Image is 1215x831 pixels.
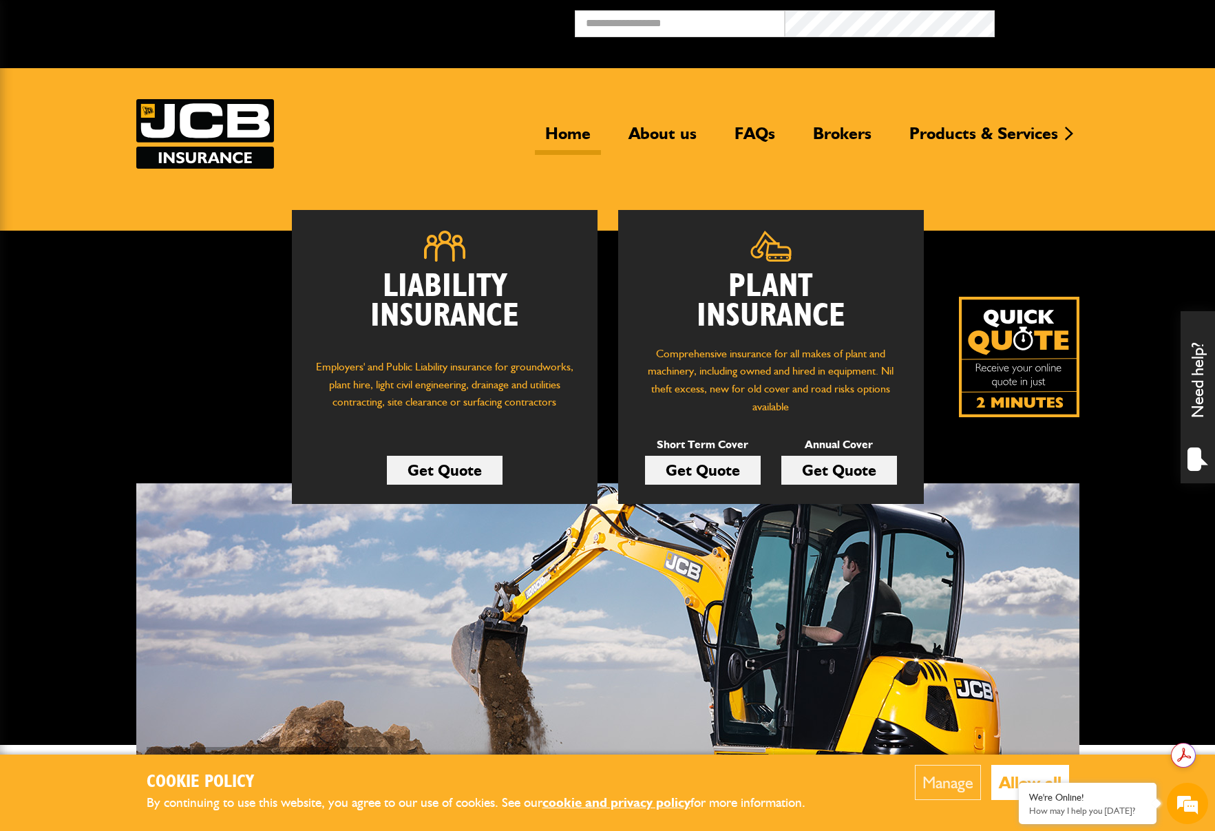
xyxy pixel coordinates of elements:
[1029,806,1146,816] p: How may I help you today?
[639,345,903,415] p: Comprehensive insurance for all makes of plant and machinery, including owned and hired in equipm...
[803,123,882,155] a: Brokers
[645,456,761,485] a: Get Quote
[899,123,1068,155] a: Products & Services
[313,358,577,424] p: Employers' and Public Liability insurance for groundworks, plant hire, light civil engineering, d...
[959,297,1079,417] img: Quick Quote
[542,795,690,810] a: cookie and privacy policy
[313,272,577,345] h2: Liability Insurance
[154,754,381,810] p: Plant and liability insurance for makes and models...
[959,297,1079,417] a: Get your insurance quote isn just 2-minutes
[995,10,1205,32] button: Broker Login
[1029,792,1146,803] div: We're Online!
[618,123,707,155] a: About us
[535,123,601,155] a: Home
[147,772,828,793] h2: Cookie Policy
[1181,311,1215,483] div: Need help?
[147,792,828,814] p: By continuing to use this website, you agree to our use of cookies. See our for more information.
[645,436,761,454] p: Short Term Cover
[781,456,897,485] a: Get Quote
[724,123,785,155] a: FAQs
[915,765,981,800] button: Manage
[991,765,1069,800] button: Allow all
[136,99,274,169] a: JCB Insurance Services
[387,456,503,485] a: Get Quote
[136,99,274,169] img: JCB Insurance Services logo
[781,436,897,454] p: Annual Cover
[639,272,903,331] h2: Plant Insurance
